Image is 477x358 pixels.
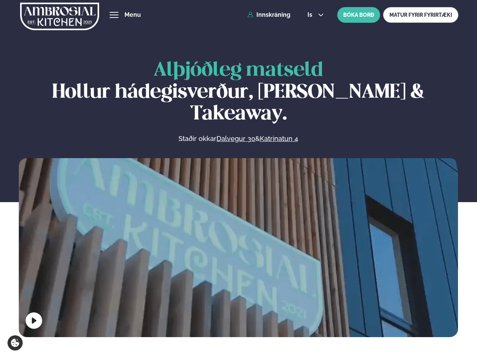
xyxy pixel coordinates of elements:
[307,12,315,18] span: is
[19,60,458,125] h1: Hollur hádegisverður, [PERSON_NAME] & Takeaway.
[383,7,458,23] a: MATUR FYRIR FYRIRTÆKI
[110,10,119,19] button: hamburger
[154,61,323,80] span: Alþjóðleg matseld
[217,134,255,143] a: Dalvegur 30
[247,12,290,18] a: Innskráning
[260,134,298,143] a: Katrinatun 4
[337,7,380,23] button: BÓKA BORÐ
[301,12,329,18] button: is
[98,134,379,143] p: Staðir okkar &
[20,1,99,32] img: logo
[7,335,23,351] a: Cookie settings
